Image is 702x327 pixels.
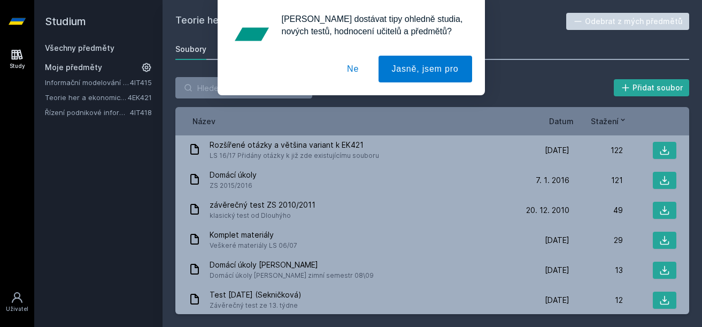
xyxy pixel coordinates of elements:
div: 12 [569,295,623,306]
a: Uživatel [2,286,32,318]
div: 122 [569,145,623,156]
span: Veškeré materiály LS 06/07 [210,240,297,251]
span: Domácí úkoly [PERSON_NAME] zimní semestr 08\09 [210,270,374,281]
span: ZS 2015/2016 [210,180,257,191]
a: Řízení podnikové informatiky [45,107,130,118]
span: 20. 12. 2010 [526,205,569,216]
span: [DATE] [545,235,569,246]
span: 7. 1. 2016 [536,175,569,186]
span: závěrečný test ZS 2010/2011 [210,200,315,210]
span: Domácí úkoly [210,170,257,180]
span: klasický test od Dlouhýho [210,210,315,221]
div: 49 [569,205,623,216]
a: Teorie her a ekonomické rozhodování [45,92,128,103]
span: Závěrečný test ze 13. týdne [210,300,302,311]
button: Název [192,116,215,127]
span: Test [DATE] (Sekničková) [210,290,302,300]
span: LS 16/17 Přidány otázky k již zde existujícímu souboru [210,150,379,161]
span: Komplet materiály [210,230,297,240]
button: Ne [334,56,372,82]
div: 13 [569,265,623,276]
img: notification icon [230,13,273,56]
span: Stažení [591,116,619,127]
span: [DATE] [545,265,569,276]
div: [PERSON_NAME] dostávat tipy ohledně studia, nových testů, hodnocení učitelů a předmětů? [273,13,472,37]
span: [DATE] [545,145,569,156]
button: Datum [549,116,574,127]
a: 4IT418 [130,108,152,117]
div: 29 [569,235,623,246]
div: 121 [569,175,623,186]
div: Uživatel [6,305,28,313]
button: Jasně, jsem pro [379,56,472,82]
span: [DATE] [545,295,569,306]
span: Rozšířené otázky a většina variant k EK421 [210,140,379,150]
span: Domácí úkoly [PERSON_NAME] [210,260,374,270]
button: Stažení [591,116,627,127]
a: 4EK421 [128,93,152,102]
